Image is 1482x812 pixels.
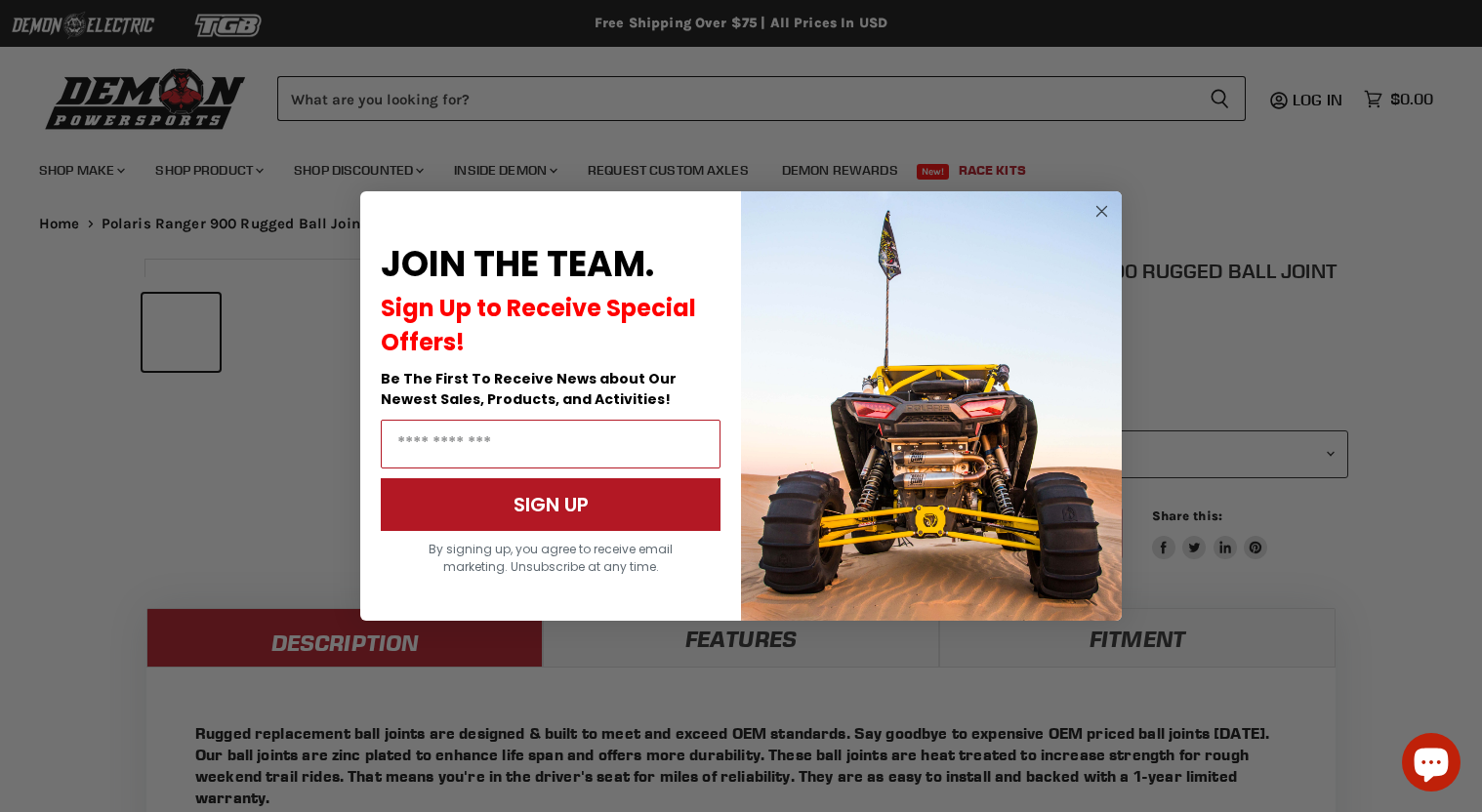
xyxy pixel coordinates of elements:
[381,369,677,409] span: Be The First To Receive News about Our Newest Sales, Products, and Activities!
[429,541,673,575] span: By signing up, you agree to receive email marketing. Unsubscribe at any time.
[1396,733,1466,796] inbox-online-store-chat: Shopify online store chat
[381,239,654,289] span: JOIN THE TEAM.
[381,478,720,531] button: SIGN UP
[381,420,720,468] input: Email Address
[741,191,1122,621] img: a9095488-b6e7-41ba-879d-588abfab540b.jpeg
[1090,199,1114,223] button: Close dialog
[381,292,696,358] span: Sign Up to Receive Special Offers!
